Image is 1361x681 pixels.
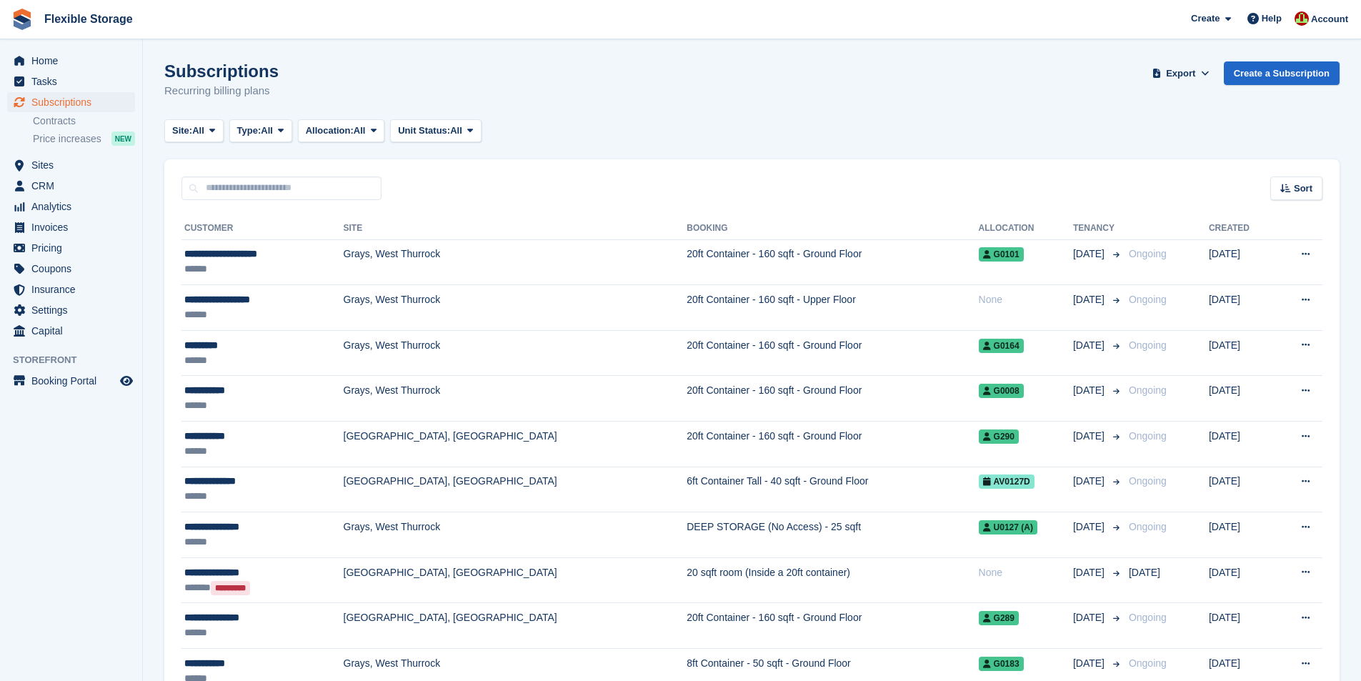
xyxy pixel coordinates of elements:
span: Capital [31,321,117,341]
th: Customer [181,217,344,240]
td: [DATE] [1209,512,1275,558]
td: Grays, West Thurrock [344,239,687,285]
td: [DATE] [1209,467,1275,512]
a: menu [7,176,135,196]
span: Sort [1294,182,1312,196]
span: [DATE] [1129,567,1160,578]
span: Site: [172,124,192,138]
span: All [192,124,204,138]
td: [DATE] [1209,557,1275,603]
td: [DATE] [1209,422,1275,467]
span: Home [31,51,117,71]
td: 20ft Container - 160 sqft - Ground Floor [687,422,978,467]
span: Sites [31,155,117,175]
span: [DATE] [1073,610,1107,625]
h1: Subscriptions [164,61,279,81]
span: Ongoing [1129,475,1167,487]
span: All [261,124,273,138]
span: [DATE] [1073,247,1107,262]
td: 20ft Container - 160 sqft - Ground Floor [687,376,978,422]
th: Site [344,217,687,240]
td: Grays, West Thurrock [344,285,687,331]
span: Ongoing [1129,384,1167,396]
td: Grays, West Thurrock [344,376,687,422]
td: [DATE] [1209,285,1275,331]
span: Type: [237,124,261,138]
span: [DATE] [1073,474,1107,489]
span: G0008 [979,384,1024,398]
a: menu [7,197,135,217]
td: [DATE] [1209,376,1275,422]
span: CRM [31,176,117,196]
button: Export [1150,61,1212,85]
button: Allocation: All [298,119,385,143]
span: Ongoing [1129,339,1167,351]
span: Help [1262,11,1282,26]
td: 20 sqft room (Inside a 20ft container) [687,557,978,603]
span: Subscriptions [31,92,117,112]
span: Ongoing [1129,657,1167,669]
td: [GEOGRAPHIC_DATA], [GEOGRAPHIC_DATA] [344,422,687,467]
a: menu [7,259,135,279]
span: [DATE] [1073,429,1107,444]
a: Preview store [118,372,135,389]
th: Created [1209,217,1275,240]
span: Account [1311,12,1348,26]
span: G0183 [979,657,1024,671]
span: G290 [979,429,1019,444]
th: Tenancy [1073,217,1123,240]
div: NEW [111,131,135,146]
span: Ongoing [1129,430,1167,442]
td: 20ft Container - 160 sqft - Ground Floor [687,603,978,649]
span: Ongoing [1129,294,1167,305]
p: Recurring billing plans [164,83,279,99]
a: Flexible Storage [39,7,139,31]
img: David Jones [1295,11,1309,26]
td: [DATE] [1209,330,1275,376]
span: G289 [979,611,1019,625]
button: Site: All [164,119,224,143]
a: menu [7,300,135,320]
span: Export [1166,66,1195,81]
span: Invoices [31,217,117,237]
td: Grays, West Thurrock [344,512,687,558]
td: Grays, West Thurrock [344,330,687,376]
td: 20ft Container - 160 sqft - Upper Floor [687,285,978,331]
div: None [979,565,1073,580]
span: All [450,124,462,138]
span: Price increases [33,132,101,146]
span: All [354,124,366,138]
td: [GEOGRAPHIC_DATA], [GEOGRAPHIC_DATA] [344,603,687,649]
a: Create a Subscription [1224,61,1340,85]
a: Price increases NEW [33,131,135,146]
span: Ongoing [1129,612,1167,623]
a: Contracts [33,114,135,128]
td: 20ft Container - 160 sqft - Ground Floor [687,330,978,376]
td: DEEP STORAGE (No Access) - 25 sqft [687,512,978,558]
div: None [979,292,1073,307]
span: Allocation: [306,124,354,138]
span: [DATE] [1073,656,1107,671]
span: Booking Portal [31,371,117,391]
span: Ongoing [1129,248,1167,259]
span: Coupons [31,259,117,279]
a: menu [7,321,135,341]
span: Insurance [31,279,117,299]
span: [DATE] [1073,338,1107,353]
span: Ongoing [1129,521,1167,532]
a: menu [7,371,135,391]
a: menu [7,238,135,258]
a: menu [7,71,135,91]
a: menu [7,92,135,112]
td: [GEOGRAPHIC_DATA], [GEOGRAPHIC_DATA] [344,557,687,603]
th: Allocation [979,217,1073,240]
span: Unit Status: [398,124,450,138]
td: 6ft Container Tall - 40 sqft - Ground Floor [687,467,978,512]
button: Type: All [229,119,292,143]
span: AV0127d [979,474,1035,489]
span: [DATE] [1073,383,1107,398]
span: Analytics [31,197,117,217]
span: G0101 [979,247,1024,262]
td: [DATE] [1209,603,1275,649]
td: [GEOGRAPHIC_DATA], [GEOGRAPHIC_DATA] [344,467,687,512]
